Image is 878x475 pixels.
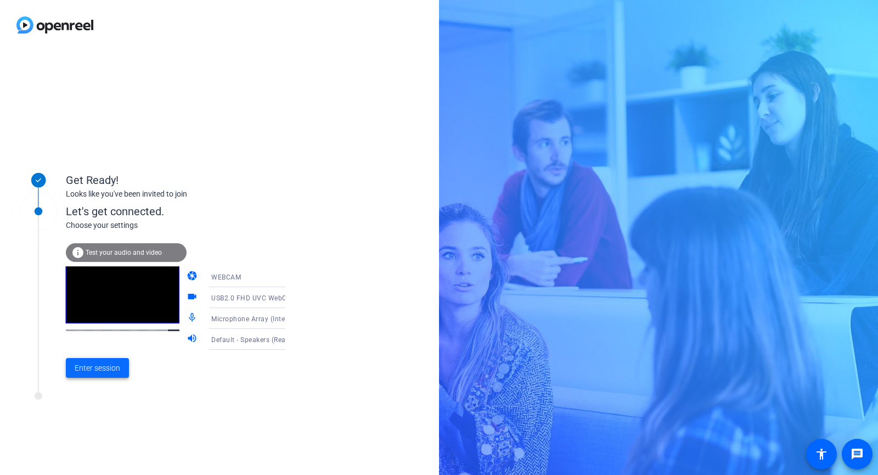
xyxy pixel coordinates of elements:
[187,333,200,346] mat-icon: volume_up
[66,188,285,200] div: Looks like you've been invited to join
[211,335,330,344] span: Default - Speakers (Realtek(R) Audio)
[187,312,200,325] mat-icon: mic_none
[211,293,339,302] span: USB2.0 FHD UVC WebCam (3277:0060)
[66,358,129,378] button: Enter session
[851,448,864,461] mat-icon: message
[66,220,308,231] div: Choose your settings
[211,314,454,323] span: Microphone Array (Intel® Smart Sound Technology for Digital Microphones)
[86,249,162,256] span: Test your audio and video
[66,203,308,220] div: Let's get connected.
[211,273,241,281] span: WEBCAM
[187,291,200,304] mat-icon: videocam
[815,448,828,461] mat-icon: accessibility
[71,246,85,259] mat-icon: info
[66,172,285,188] div: Get Ready!
[187,270,200,283] mat-icon: camera
[75,362,120,374] span: Enter session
